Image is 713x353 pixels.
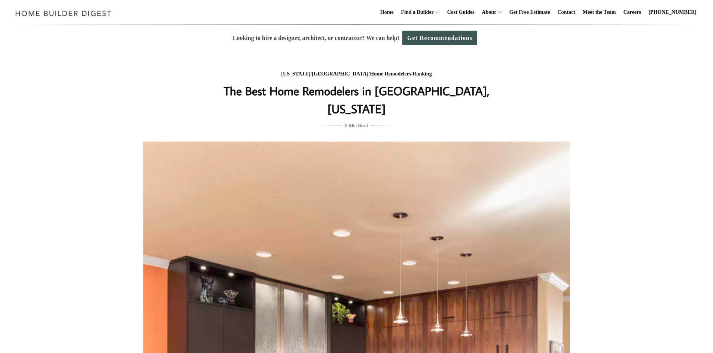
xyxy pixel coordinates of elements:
a: Get Recommendations [402,31,477,45]
a: [US_STATE] [281,71,310,77]
a: Contact [554,0,578,24]
a: Home Remodelers [370,71,411,77]
a: Cost Guides [444,0,478,24]
a: Careers [621,0,644,24]
span: 8 Min Read [345,121,368,130]
a: Home [377,0,397,24]
h1: The Best Home Remodelers in [GEOGRAPHIC_DATA], [US_STATE] [207,82,506,118]
a: Get Free Estimate [506,0,553,24]
div: / / / [207,69,506,79]
a: Meet the Team [580,0,619,24]
a: [PHONE_NUMBER] [646,0,700,24]
a: About [479,0,496,24]
a: Ranking [412,71,432,77]
a: [GEOGRAPHIC_DATA] [312,71,368,77]
a: Find a Builder [398,0,434,24]
img: Home Builder Digest [12,6,115,21]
